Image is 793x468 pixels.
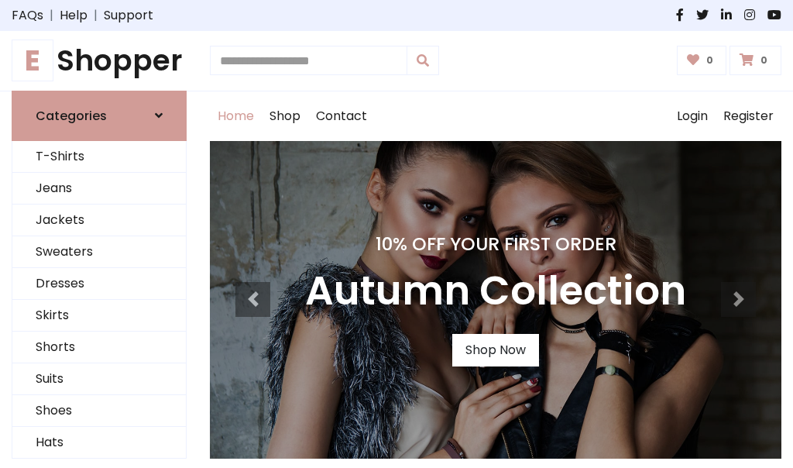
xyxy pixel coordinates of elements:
[716,91,781,141] a: Register
[305,267,686,315] h3: Autumn Collection
[669,91,716,141] a: Login
[677,46,727,75] a: 0
[43,6,60,25] span: |
[12,43,187,78] h1: Shopper
[36,108,107,123] h6: Categories
[12,427,186,459] a: Hats
[757,53,771,67] span: 0
[452,334,539,366] a: Shop Now
[12,91,187,141] a: Categories
[262,91,308,141] a: Shop
[305,233,686,255] h4: 10% Off Your First Order
[210,91,262,141] a: Home
[12,6,43,25] a: FAQs
[12,363,186,395] a: Suits
[308,91,375,141] a: Contact
[60,6,88,25] a: Help
[12,43,187,78] a: EShopper
[12,395,186,427] a: Shoes
[104,6,153,25] a: Support
[88,6,104,25] span: |
[729,46,781,75] a: 0
[12,40,53,81] span: E
[12,141,186,173] a: T-Shirts
[12,173,186,205] a: Jeans
[12,205,186,236] a: Jackets
[702,53,717,67] span: 0
[12,300,186,332] a: Skirts
[12,332,186,363] a: Shorts
[12,268,186,300] a: Dresses
[12,236,186,268] a: Sweaters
